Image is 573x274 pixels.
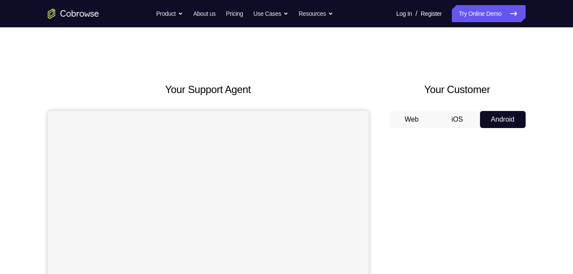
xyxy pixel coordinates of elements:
button: iOS [434,111,480,128]
h2: Your Support Agent [48,82,369,97]
button: Product [156,5,183,22]
a: About us [193,5,215,22]
button: Web [389,111,435,128]
a: Try Online Demo [452,5,525,22]
button: Resources [299,5,333,22]
button: Android [480,111,526,128]
span: / [416,9,417,19]
a: Pricing [226,5,243,22]
a: Register [421,5,442,22]
a: Go to the home page [48,9,99,19]
h2: Your Customer [389,82,526,97]
a: Log In [396,5,412,22]
button: Use Cases [253,5,288,22]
